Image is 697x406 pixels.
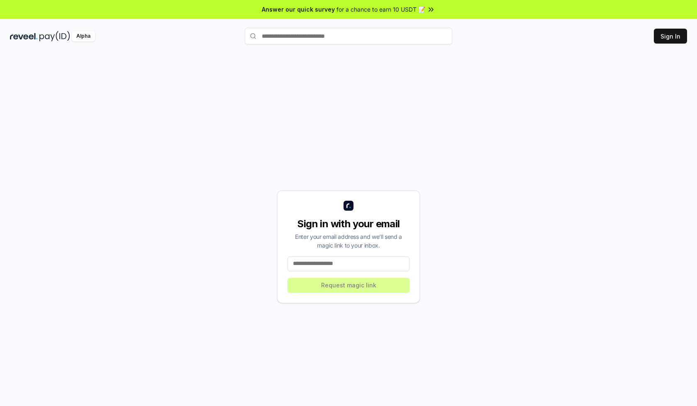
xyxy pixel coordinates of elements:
[39,31,70,41] img: pay_id
[288,232,409,250] div: Enter your email address and we’ll send a magic link to your inbox.
[336,5,425,14] span: for a chance to earn 10 USDT 📝
[10,31,38,41] img: reveel_dark
[654,29,687,44] button: Sign In
[262,5,335,14] span: Answer our quick survey
[344,201,353,211] img: logo_small
[72,31,95,41] div: Alpha
[288,217,409,231] div: Sign in with your email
